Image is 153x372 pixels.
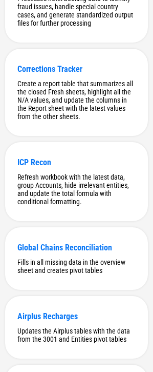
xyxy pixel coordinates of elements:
div: Airplus Recharges [17,311,136,321]
div: Fills in all missing data in the overview sheet and creates pivot tables [17,258,136,275]
div: Create a report table that summarizes all the closed Fresh sheets, highlight all the N/A values, ... [17,80,136,121]
div: Global Chains Reconciliation [17,243,136,252]
div: Corrections Tracker [17,64,136,74]
div: Refresh workbook with the latest data, group Accounts, hide irrelevant entities, and update the t... [17,173,136,206]
div: Updates the Airplus tables with the data from the 3001 and Entities pivot tables [17,327,136,343]
div: ICP Recon [17,158,136,167]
